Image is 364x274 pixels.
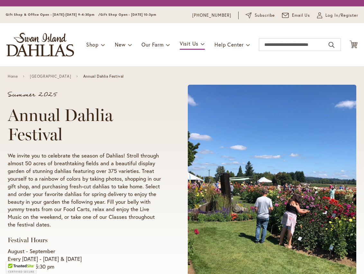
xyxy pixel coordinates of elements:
span: Shop [86,41,99,48]
a: Home [8,74,18,79]
span: Annual Dahlia Festival [83,74,124,79]
p: Summer 2025 [8,91,163,98]
a: Subscribe [246,12,275,19]
a: [GEOGRAPHIC_DATA] [30,74,71,79]
a: Log In/Register [317,12,358,19]
p: We invite you to celebrate the season of Dahlias! Stroll through almost 50 acres of breathtaking ... [8,152,163,229]
span: Subscribe [255,12,275,19]
a: [PHONE_NUMBER] [192,12,231,19]
span: Log In/Register [325,12,358,19]
span: Gift Shop & Office Open - [DATE]-[DATE] 9-4:30pm / [6,13,100,17]
span: Gift Shop Open - [DATE] 10-3pm [100,13,156,17]
h1: Annual Dahlia Festival [8,106,163,144]
span: Email Us [292,12,310,19]
a: Email Us [282,12,310,19]
div: TrustedSite Certified [6,262,36,274]
span: Our Farm [141,41,163,48]
span: New [115,41,125,48]
span: Visit Us [180,40,198,47]
a: store logo [6,33,74,56]
button: Search [329,40,334,50]
h3: Festival Hours [8,236,163,244]
span: Help Center [214,41,244,48]
p: August - September Every [DATE] - [DATE] & [DATE] 9:00 am to 5:30 pm [8,247,163,270]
